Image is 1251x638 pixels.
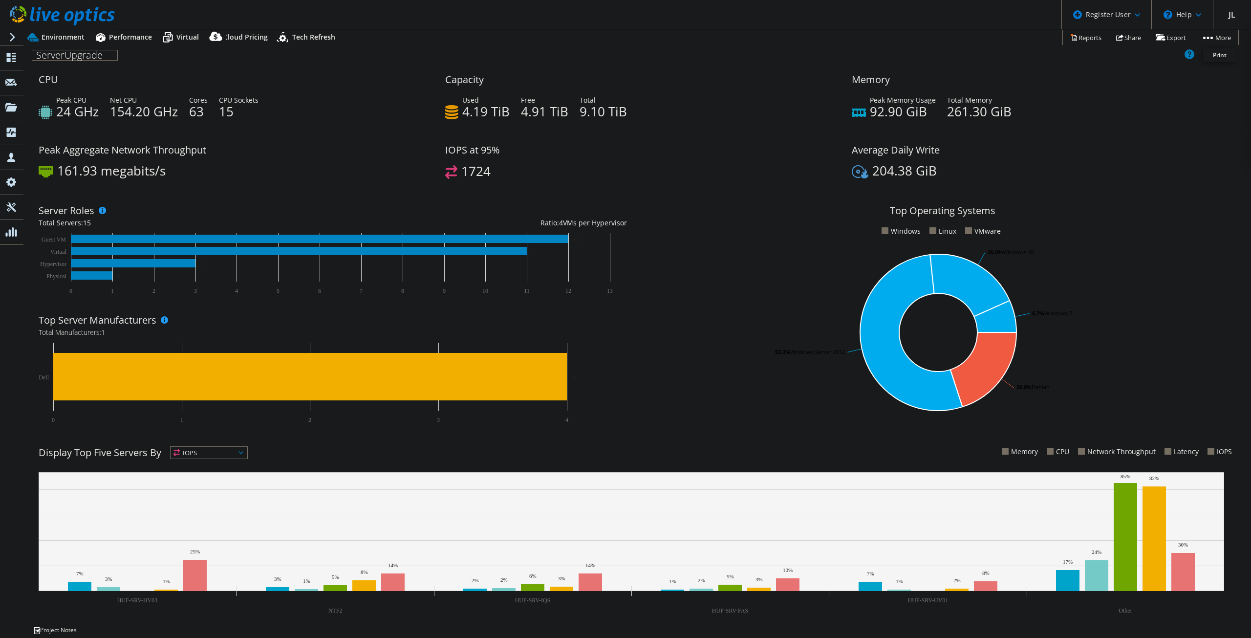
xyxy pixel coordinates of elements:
[947,106,1012,117] h4: 261.30 GiB
[117,597,158,604] text: HUF-SRV-HV03
[443,287,446,294] text: 9
[69,287,72,294] text: 0
[953,577,961,583] text: 2%
[39,315,156,326] h3: Top Server Manufacturers
[189,106,208,117] h4: 63
[999,446,1038,457] li: Memory
[219,106,259,117] h4: 15
[76,571,84,576] text: 7%
[388,562,398,568] text: 14%
[947,95,992,105] span: Total Memory
[42,236,66,243] text: Guest VM
[50,248,67,255] text: Virtual
[870,106,936,117] h4: 92.90 GiB
[332,574,339,580] text: 5%
[39,74,58,85] h3: CPU
[1205,446,1232,457] li: IOPS
[908,597,949,604] text: HUF-SRV-HV01
[1225,7,1240,22] span: JL
[26,624,84,636] a: Project Notes
[529,573,537,579] text: 6%
[360,287,363,294] text: 7
[1092,549,1101,555] text: 24%
[39,205,94,216] h3: Server Roles
[472,577,479,583] text: 2%
[521,106,568,117] h4: 4.91 TiB
[361,569,368,575] text: 8%
[698,577,705,583] text: 2%
[56,95,86,105] span: Peak CPU
[152,287,155,294] text: 2
[318,287,321,294] text: 6
[303,578,310,584] text: 1%
[573,237,578,242] text: 12
[328,607,343,614] text: NTF2
[42,32,85,42] span: Environment
[401,287,404,294] text: 8
[1162,446,1199,457] li: Latency
[235,287,238,294] text: 4
[572,374,575,380] text: 4
[1044,309,1072,317] tspan: Windows 7
[83,218,91,227] span: 15
[1149,475,1159,481] text: 82%
[194,287,197,294] text: 3
[52,417,55,423] text: 0
[110,95,137,105] span: Net CPU
[1178,542,1188,548] text: 30%
[872,165,937,176] h4: 204.38 GiB
[1032,309,1044,317] tspan: 6.7%
[1193,30,1239,45] a: More
[1121,473,1130,479] text: 85%
[515,597,551,604] text: HUF-SRV-IQS
[852,145,940,155] h3: Average Daily Write
[500,577,508,583] text: 2%
[1148,30,1194,45] a: Export
[101,328,105,337] span: 1
[200,262,203,266] text: 3
[521,95,535,105] span: Free
[1016,383,1032,391] tspan: 20.0%
[180,417,183,423] text: 1
[1109,30,1149,45] a: Share
[1063,559,1073,565] text: 17%
[896,578,903,584] text: 1%
[669,578,676,584] text: 1%
[333,218,627,228] div: Ratio: VMs per Hypervisor
[110,106,178,117] h4: 154.20 GHz
[648,205,1237,216] h3: Top Operating Systems
[565,287,571,294] text: 12
[607,287,613,294] text: 13
[982,570,990,576] text: 8%
[1003,248,1034,256] tspan: Windows 10
[176,32,199,42] span: Virtual
[445,74,484,85] h3: Capacity
[462,106,510,117] h4: 4.19 TiB
[445,145,500,155] h3: IOPS at 95%
[1164,10,1172,19] svg: \n
[39,327,627,338] h4: Total Manufacturers:
[482,287,488,294] text: 10
[163,578,170,584] text: 1%
[223,32,268,42] span: Cloud Pricing
[292,32,335,42] span: Tech Refresh
[775,348,790,355] tspan: 53.3%
[117,274,120,279] text: 1
[171,447,247,459] span: IOPS
[46,273,66,280] text: Physical
[927,226,956,237] li: Linux
[580,106,627,117] h4: 9.10 TiB
[1203,48,1236,62] a: Print
[274,576,281,582] text: 3%
[755,576,763,582] text: 3%
[524,287,530,294] text: 11
[57,165,166,176] h4: 161.93 megabits/s
[32,50,118,61] h1: ServerUpgrade
[790,348,845,355] tspan: Windows Server 2012
[111,287,114,294] text: 1
[870,95,936,105] span: Peak Memory Usage
[585,562,595,568] text: 14%
[879,226,921,237] li: Windows
[1062,30,1109,45] a: Reports
[1119,607,1132,614] text: Other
